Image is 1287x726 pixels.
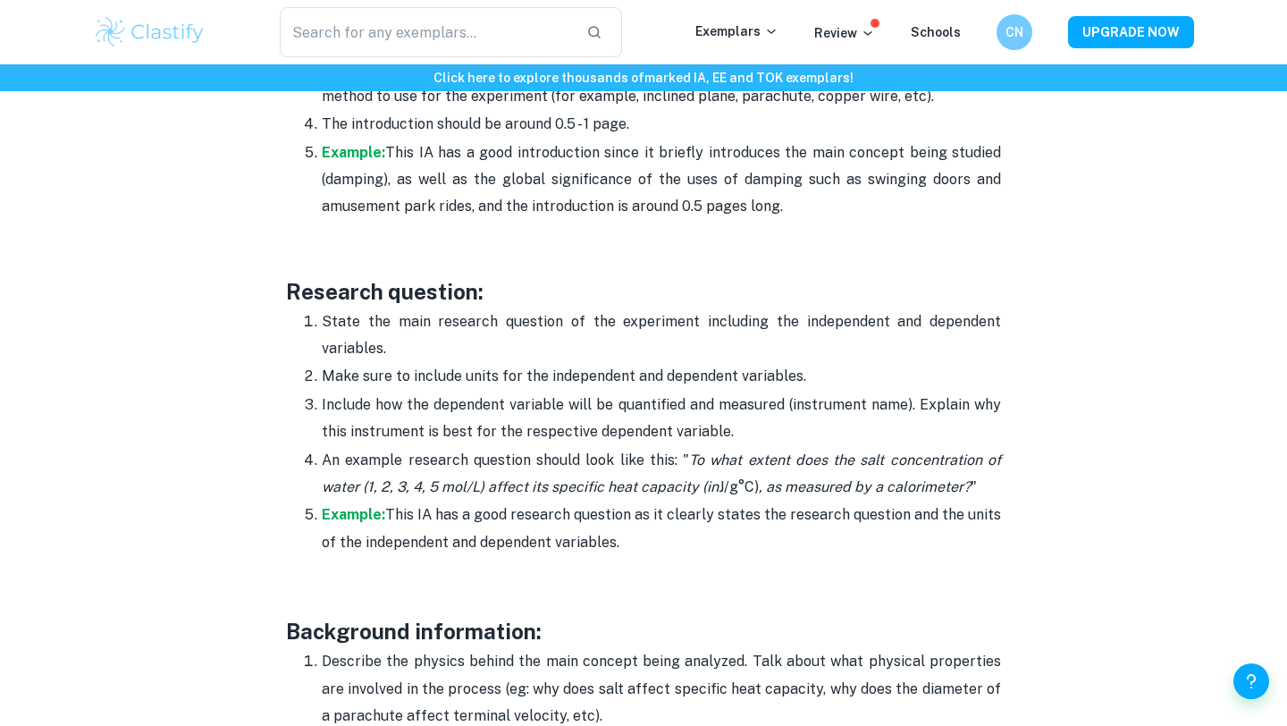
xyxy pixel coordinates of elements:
[322,502,1001,556] p: This IA has a good research question as it clearly states the research question and the units of ...
[286,615,1001,647] h3: Background information:
[322,139,1001,221] p: This IA has a good introduction since it briefly introduces the main concept being studied (dampi...
[1005,22,1025,42] h6: CN
[4,68,1283,88] h6: Click here to explore thousands of marked IA, EE and TOK exemplars !
[911,25,961,39] a: Schools
[997,14,1032,50] button: CN
[322,392,1001,446] p: Include how the dependent variable will be quantified and measured (instrument name). Explain why...
[1233,663,1269,699] button: Help and Feedback
[322,452,1001,495] i: To what extent does the salt concentration of water (1, 2, 3, 4, 5 mol/L) affect its specific hea...
[322,506,385,523] a: Example:
[322,144,385,161] a: Example:
[1068,16,1194,48] button: UPGRADE NOW
[280,7,572,57] input: Search for any exemplars...
[322,363,1001,390] p: Make sure to include units for the independent and dependent variables.
[695,21,778,41] p: Exemplars
[93,14,206,50] img: Clastify logo
[286,275,1001,308] h3: Research question:
[322,447,1001,502] p: An example research question should look like this: " J/g°C) "
[759,478,971,495] i: , as measured by a calorimeter?
[814,23,875,43] p: Review
[322,111,1001,138] p: The introduction should be around 0.5 - 1 page.
[322,308,1001,363] p: State the main research question of the experiment including the independent and dependent variab...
